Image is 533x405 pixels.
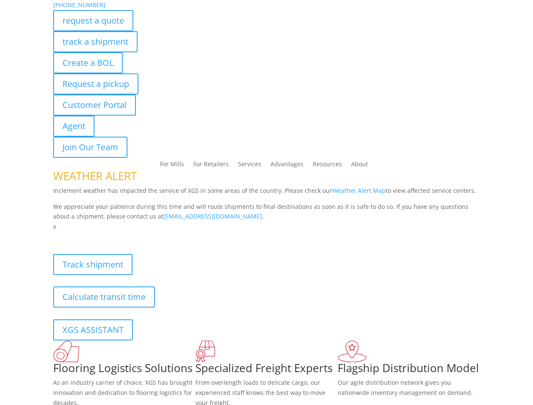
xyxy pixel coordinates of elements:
[53,10,133,31] a: request a quote
[338,378,473,397] span: Our agile distribution network gives you nationwide inventory management on demand.
[53,94,136,116] a: Customer Portal
[53,362,195,378] h1: Flooring Logistics Solutions
[238,161,261,170] a: Services
[53,221,479,232] p: x
[53,73,138,94] a: Request a pickup
[193,161,229,170] a: For Retailers
[338,362,480,378] h1: Flagship Distribution Model
[53,340,79,362] img: xgs-icon-total-supply-chain-intelligence-red
[53,137,127,158] a: Join Our Team
[53,254,133,275] a: Track shipment
[53,233,241,241] b: Visibility, transparency, and control for your entire supply chain.
[53,31,138,52] a: track a shipment
[53,319,133,340] a: XGS ASSISTANT
[53,202,479,222] p: We appreciate your patience during this time and will route shipments to final destinations as so...
[313,161,342,170] a: Resources
[195,362,338,378] h1: Specialized Freight Experts
[53,286,155,308] a: Calculate transit time
[53,1,106,9] a: [PHONE_NUMBER]
[53,116,95,137] a: Agent
[53,52,123,73] a: Create a BOL
[351,161,368,170] a: About
[53,168,137,184] span: WEATHER ALERT
[160,161,184,170] a: For Mills
[53,186,479,202] p: Inclement weather has impacted the service of XGS in some areas of the country. Please check our ...
[163,212,262,220] a: [EMAIL_ADDRESS][DOMAIN_NAME]
[195,340,215,362] img: xgs-icon-focused-on-flooring-red
[338,340,367,362] img: xgs-icon-flagship-distribution-model-red
[271,161,303,170] a: Advantages
[332,186,386,194] a: Weather Alert Map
